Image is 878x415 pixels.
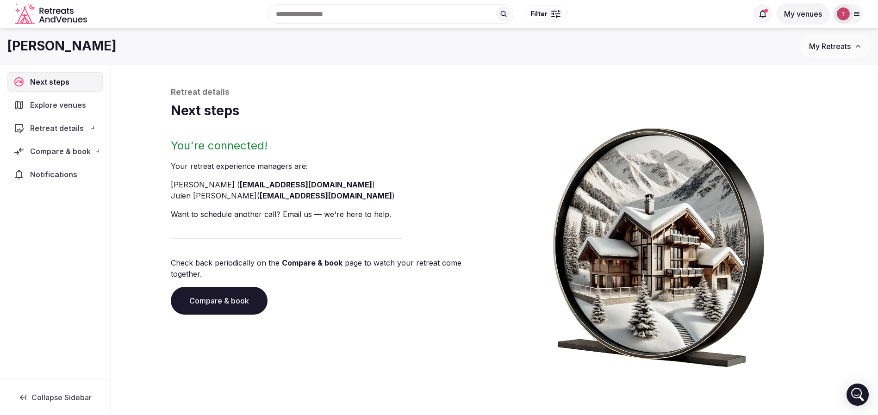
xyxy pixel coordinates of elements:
span: Compare & book [30,146,91,157]
span: My Retreats [809,42,851,51]
h2: You're connected! [171,138,491,153]
a: Compare & book [171,287,268,315]
a: Explore venues [7,95,103,115]
h1: Next steps [171,102,819,120]
li: Julen [PERSON_NAME] ( ) [171,190,491,201]
a: [EMAIL_ADDRESS][DOMAIN_NAME] [240,180,372,189]
span: Notifications [30,169,81,180]
p: Your retreat experience manager s are : [171,161,491,172]
button: Collapse Sidebar [7,387,103,408]
button: My venues [776,3,830,25]
span: Collapse Sidebar [31,393,92,402]
h1: [PERSON_NAME] [7,37,117,55]
div: Open Intercom Messenger [847,384,869,406]
span: Retreat details [30,123,84,134]
span: Filter [530,9,548,19]
li: [PERSON_NAME] ( ) [171,179,491,190]
a: Next steps [7,72,103,92]
span: Explore venues [30,99,90,111]
p: Retreat details [171,87,819,98]
svg: Retreats and Venues company logo [15,4,89,25]
a: My venues [776,9,830,19]
a: Visit the homepage [15,4,89,25]
a: Notifications [7,165,103,184]
a: [EMAIL_ADDRESS][DOMAIN_NAME] [260,191,392,200]
p: Check back periodically on the page to watch your retreat come together. [171,257,491,279]
a: Compare & book [282,258,342,267]
img: Thiago Martins [837,7,850,20]
img: Winter chalet retreat in picture frame [536,120,782,367]
span: Next steps [30,76,73,87]
button: My Retreats [800,35,871,58]
button: Filter [524,5,567,23]
p: Want to schedule another call? Email us — we're here to help. [171,209,491,220]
